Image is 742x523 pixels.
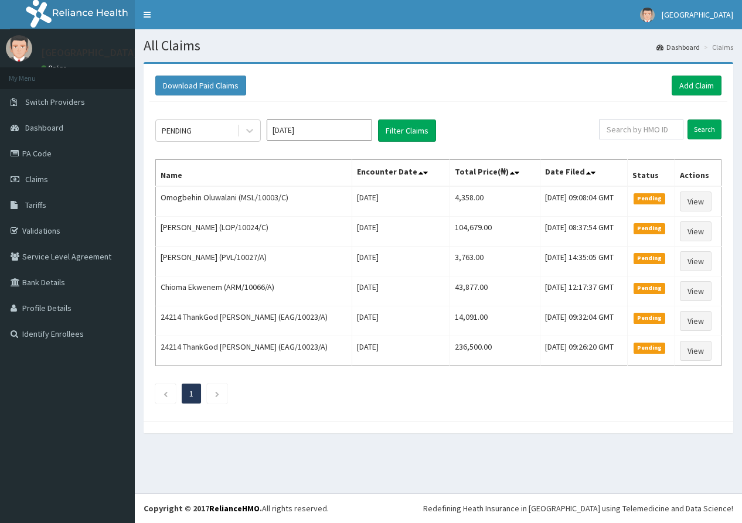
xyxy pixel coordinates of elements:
td: [DATE] [352,276,450,306]
span: Pending [634,313,666,323]
p: [GEOGRAPHIC_DATA] [41,47,138,58]
a: View [680,221,712,241]
a: View [680,251,712,271]
a: View [680,341,712,361]
input: Select Month and Year [267,119,372,141]
a: View [680,192,712,211]
span: Pending [634,253,666,264]
td: 104,679.00 [450,217,540,247]
button: Download Paid Claims [155,76,246,95]
td: 24214 ThankGod [PERSON_NAME] (EAG/10023/A) [156,336,352,366]
td: 236,500.00 [450,336,540,366]
span: Pending [634,223,666,234]
td: 24214 ThankGod [PERSON_NAME] (EAG/10023/A) [156,306,352,336]
th: Status [627,160,675,187]
span: Dashboard [25,122,63,133]
a: Page 1 is your current page [189,388,193,399]
td: [DATE] 12:17:37 GMT [540,276,627,306]
strong: Copyright © 2017 . [144,503,262,514]
span: Claims [25,174,48,184]
div: PENDING [162,125,192,136]
li: Claims [701,42,733,52]
span: Pending [634,193,666,204]
td: [DATE] 09:08:04 GMT [540,186,627,217]
td: Chioma Ekwenem (ARM/10066/A) [156,276,352,306]
td: [DATE] [352,247,450,276]
td: [DATE] [352,186,450,217]
a: Add Claim [672,76,721,95]
td: [DATE] 14:35:05 GMT [540,247,627,276]
td: [PERSON_NAME] (PVL/10027/A) [156,247,352,276]
a: Dashboard [656,42,700,52]
th: Name [156,160,352,187]
td: 14,091.00 [450,306,540,336]
img: User Image [640,8,655,22]
td: [DATE] [352,306,450,336]
span: Pending [634,343,666,353]
td: 3,763.00 [450,247,540,276]
span: Switch Providers [25,97,85,107]
input: Search by HMO ID [599,119,683,139]
td: [PERSON_NAME] (LOP/10024/C) [156,217,352,247]
td: 43,877.00 [450,276,540,306]
td: [DATE] [352,336,450,366]
h1: All Claims [144,38,733,53]
td: [DATE] 09:32:04 GMT [540,306,627,336]
td: 4,358.00 [450,186,540,217]
a: RelianceHMO [209,503,260,514]
a: Next page [215,388,220,399]
td: [DATE] 08:37:54 GMT [540,217,627,247]
th: Total Price(₦) [450,160,540,187]
a: Previous page [163,388,168,399]
td: Omogbehin Oluwalani (MSL/10003/C) [156,186,352,217]
img: User Image [6,35,32,61]
td: [DATE] 09:26:20 GMT [540,336,627,366]
button: Filter Claims [378,119,436,142]
th: Date Filed [540,160,627,187]
span: Pending [634,283,666,293]
th: Actions [675,160,721,187]
a: View [680,281,712,301]
footer: All rights reserved. [135,493,742,523]
a: View [680,311,712,331]
a: Online [41,64,69,72]
td: [DATE] [352,217,450,247]
div: Redefining Heath Insurance in [GEOGRAPHIC_DATA] using Telemedicine and Data Science! [423,503,733,514]
th: Encounter Date [352,160,450,187]
input: Search [687,119,721,139]
span: [GEOGRAPHIC_DATA] [662,9,733,20]
span: Tariffs [25,200,46,210]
